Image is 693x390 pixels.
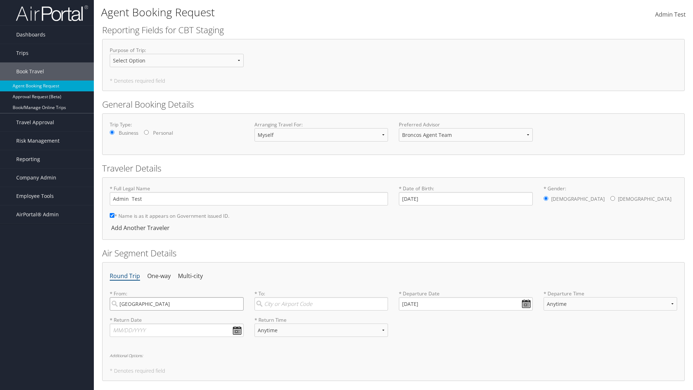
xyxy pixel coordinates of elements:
[110,297,244,311] input: City or Airport Code
[544,297,677,311] select: * Departure Time
[110,316,244,324] label: * Return Date
[16,44,29,62] span: Trips
[399,192,533,205] input: * Date of Birth:
[16,187,54,205] span: Employee Tools
[399,121,533,128] label: Preferred Advisor
[254,121,388,128] label: Arranging Travel For:
[655,10,686,18] span: Admin Test
[119,129,138,136] label: Business
[110,270,140,283] li: Round Trip
[618,192,671,206] label: [DEMOGRAPHIC_DATA]
[16,169,56,187] span: Company Admin
[110,224,173,232] div: Add Another Traveler
[16,113,54,131] span: Travel Approval
[16,5,88,22] img: airportal-logo.png
[101,5,491,20] h1: Agent Booking Request
[610,196,615,201] input: * Gender:[DEMOGRAPHIC_DATA][DEMOGRAPHIC_DATA]
[399,290,533,297] label: * Departure Date
[110,185,388,205] label: * Full Legal Name
[544,290,677,316] label: * Departure Time
[399,185,533,205] label: * Date of Birth:
[110,324,244,337] input: MM/DD/YYYY
[102,247,685,259] h2: Air Segment Details
[110,290,244,311] label: * From:
[16,132,60,150] span: Risk Management
[544,196,548,201] input: * Gender:[DEMOGRAPHIC_DATA][DEMOGRAPHIC_DATA]
[102,162,685,174] h2: Traveler Details
[110,368,677,373] h5: * Denotes required field
[153,129,173,136] label: Personal
[110,213,114,218] input: * Name is as it appears on Government issued ID.
[254,316,388,324] label: * Return Time
[110,192,388,205] input: * Full Legal Name
[16,150,40,168] span: Reporting
[102,98,685,110] h2: General Booking Details
[544,185,677,207] label: * Gender:
[399,297,533,311] input: MM/DD/YYYY
[147,270,171,283] li: One-way
[110,78,677,83] h5: * Denotes required field
[16,62,44,81] span: Book Travel
[110,354,677,357] h6: Additional Options:
[551,192,605,206] label: [DEMOGRAPHIC_DATA]
[254,290,388,311] label: * To:
[110,47,244,73] label: Purpose of Trip :
[110,209,230,222] label: * Name is as it appears on Government issued ID.
[16,26,45,44] span: Dashboards
[102,24,685,36] h2: Reporting Fields for CBT Staging
[16,205,59,224] span: AirPortal® Admin
[254,297,388,311] input: City or Airport Code
[655,4,686,26] a: Admin Test
[110,54,244,67] select: Purpose of Trip:
[178,270,203,283] li: Multi-city
[110,121,244,128] label: Trip Type:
